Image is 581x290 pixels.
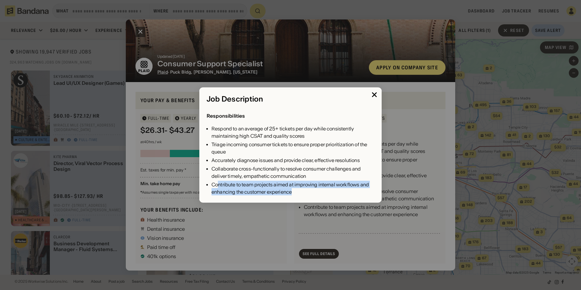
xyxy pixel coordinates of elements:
div: Responsibilities [207,112,245,119]
div: Collaborate cross-functionally to resolve consumer challenges and deliver timely, empathetic comm... [211,165,374,179]
div: Job Description [207,95,374,104]
div: Triage incoming consumer tickets to ensure proper prioritization of the queue [211,140,374,155]
div: Contribute to team projects aimed at improving internal workflows and enhancing the customer expe... [211,181,374,195]
div: Accurately diagnose issues and provide clear, effective resolutions [211,156,374,164]
div: Respond to an average of 25+ tickets per day while consistently maintaining high CSAT and quality... [211,125,374,139]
